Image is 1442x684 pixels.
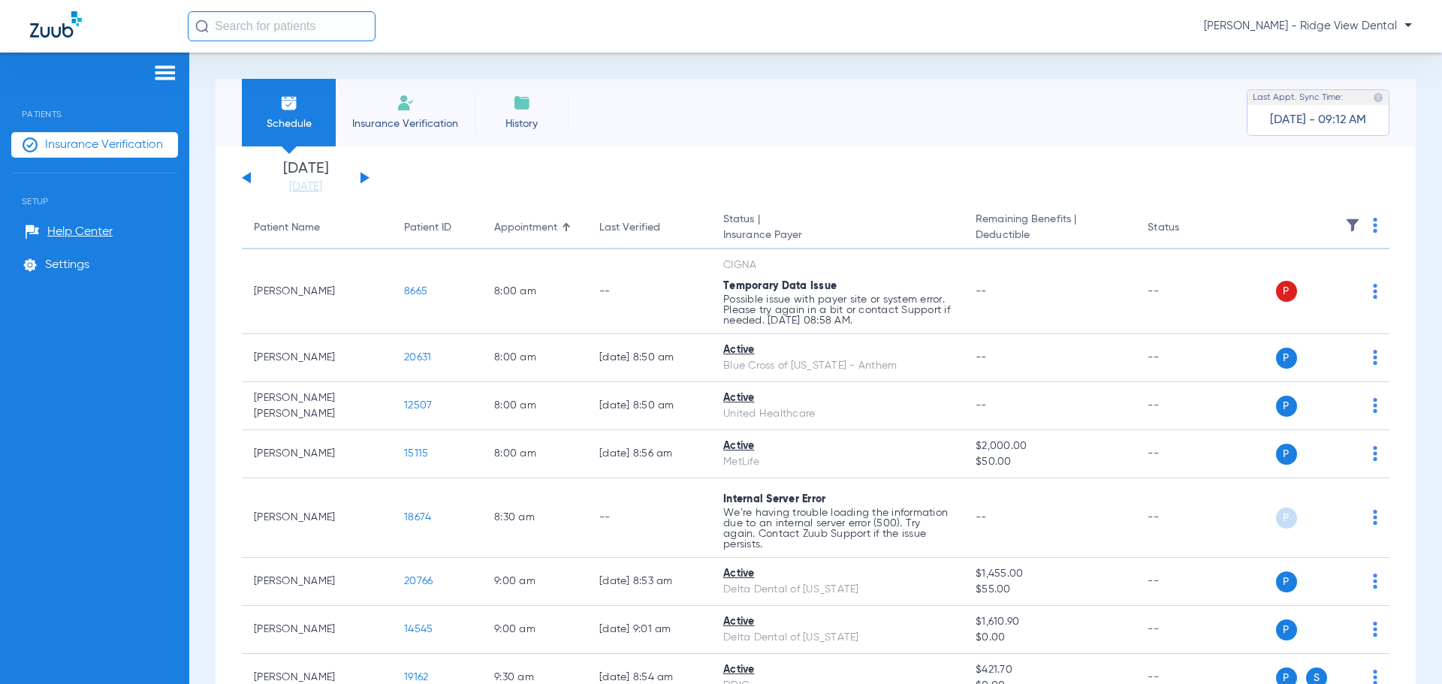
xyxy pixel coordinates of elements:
td: [PERSON_NAME] [PERSON_NAME] [242,382,392,430]
span: History [486,116,557,131]
span: $1,610.90 [976,614,1124,630]
div: Appointment [494,220,575,236]
span: Last Appt. Sync Time: [1253,90,1343,105]
span: Insurance Payer [723,227,952,243]
div: Delta Dental of [US_STATE] [723,582,952,598]
div: Delta Dental of [US_STATE] [723,630,952,646]
span: -- [976,286,987,297]
input: Search for patients [188,11,376,41]
td: -- [1136,430,1237,478]
div: Last Verified [599,220,660,236]
span: 18674 [404,512,431,523]
span: [DATE] - 09:12 AM [1270,113,1366,128]
td: [DATE] 9:01 AM [587,606,711,654]
td: -- [1136,334,1237,382]
img: Schedule [280,94,298,112]
div: United Healthcare [723,406,952,422]
div: Active [723,566,952,582]
th: Status | [711,207,964,249]
td: [DATE] 8:56 AM [587,430,711,478]
div: Last Verified [599,220,699,236]
li: [DATE] [261,161,351,194]
span: $55.00 [976,582,1124,598]
img: group-dot-blue.svg [1373,398,1377,413]
span: Settings [45,258,89,273]
span: 12507 [404,400,432,411]
span: 8665 [404,286,427,297]
img: filter.svg [1345,218,1360,233]
div: Active [723,390,952,406]
span: P [1276,508,1297,529]
span: 14545 [404,624,433,634]
img: group-dot-blue.svg [1373,446,1377,461]
span: Insurance Verification [45,137,163,152]
div: Active [723,614,952,630]
span: P [1276,619,1297,640]
a: Help Center [25,224,113,240]
span: -- [976,512,987,523]
div: MetLife [723,454,952,470]
div: Patient ID [404,220,451,236]
img: group-dot-blue.svg [1373,350,1377,365]
img: History [513,94,531,112]
span: Internal Server Error [723,494,825,505]
img: group-dot-blue.svg [1373,574,1377,589]
div: Appointment [494,220,557,236]
div: Active [723,662,952,678]
span: $2,000.00 [976,438,1124,454]
span: [PERSON_NAME] - Ridge View Dental [1204,19,1412,34]
span: -- [976,352,987,363]
span: Setup [11,173,178,206]
td: [PERSON_NAME] [242,249,392,334]
span: 19162 [404,672,428,682]
td: [PERSON_NAME] [242,558,392,606]
td: -- [1136,382,1237,430]
div: Active [723,438,952,454]
span: $0.00 [976,630,1124,646]
p: Possible issue with payer site or system error. Please try again in a bit or contact Support if n... [723,294,952,326]
td: [PERSON_NAME] [242,478,392,558]
td: [DATE] 8:50 AM [587,334,711,382]
iframe: Chat Widget [1367,612,1442,684]
img: hamburger-icon [153,64,177,82]
img: group-dot-blue.svg [1373,510,1377,525]
span: Deductible [976,227,1124,243]
td: 8:00 AM [482,334,587,382]
div: Blue Cross of [US_STATE] - Anthem [723,358,952,374]
span: $50.00 [976,454,1124,470]
span: P [1276,571,1297,592]
td: [DATE] 8:53 AM [587,558,711,606]
td: -- [1136,606,1237,654]
td: [PERSON_NAME] [242,334,392,382]
td: -- [587,478,711,558]
td: 9:00 AM [482,558,587,606]
p: We’re having trouble loading the information due to an internal server error (500). Try again. Co... [723,508,952,550]
img: Zuub Logo [30,11,82,38]
td: -- [587,249,711,334]
td: 9:00 AM [482,606,587,654]
th: Status [1136,207,1237,249]
a: [DATE] [261,179,351,194]
span: P [1276,348,1297,369]
span: Temporary Data Issue [723,281,837,291]
td: [PERSON_NAME] [242,430,392,478]
span: P [1276,444,1297,465]
span: P [1276,281,1297,302]
td: -- [1136,249,1237,334]
span: -- [976,400,987,411]
td: 8:00 AM [482,249,587,334]
span: Insurance Verification [347,116,463,131]
img: group-dot-blue.svg [1373,284,1377,299]
td: 8:00 AM [482,382,587,430]
td: -- [1136,478,1237,558]
th: Remaining Benefits | [964,207,1136,249]
span: 20631 [404,352,431,363]
td: 8:00 AM [482,430,587,478]
img: Manual Insurance Verification [397,94,415,112]
div: Active [723,342,952,358]
td: [PERSON_NAME] [242,606,392,654]
img: group-dot-blue.svg [1373,218,1377,233]
span: P [1276,396,1297,417]
img: last sync help info [1373,92,1383,103]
